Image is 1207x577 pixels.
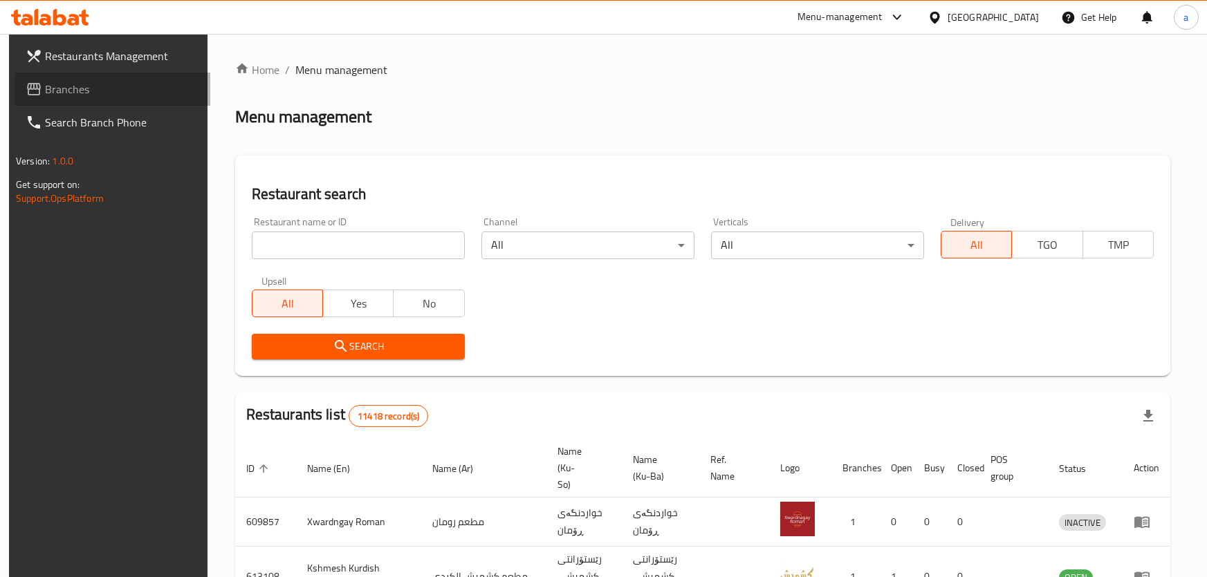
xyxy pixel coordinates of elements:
[481,231,694,259] div: All
[880,439,913,498] th: Open
[296,498,421,547] td: Xwardngay Roman
[946,439,979,498] th: Closed
[1017,235,1077,255] span: TGO
[393,290,464,317] button: No
[246,404,429,427] h2: Restaurants list
[421,498,546,547] td: مطعم رومان
[16,176,80,193] span: Get support on:
[45,81,199,97] span: Branches
[285,62,290,78] li: /
[16,152,50,170] span: Version:
[1183,10,1188,25] span: a
[15,73,210,106] a: Branches
[263,338,454,355] span: Search
[769,439,831,498] th: Logo
[1082,231,1154,258] button: TMP
[950,217,985,227] label: Delivery
[349,410,427,423] span: 11418 record(s)
[1059,515,1106,531] span: INACTIVE
[991,451,1031,484] span: POS group
[15,39,210,73] a: Restaurants Management
[246,460,273,477] span: ID
[235,106,371,128] h2: Menu management
[710,451,753,484] span: Ref. Name
[622,498,699,547] td: خواردنگەی ڕۆمان
[558,443,605,493] span: Name (Ku-So)
[1059,460,1104,477] span: Status
[941,231,1012,258] button: All
[252,290,323,317] button: All
[913,498,946,547] td: 0
[1123,439,1170,498] th: Action
[711,231,924,259] div: All
[948,10,1039,25] div: [GEOGRAPHIC_DATA]
[45,114,199,131] span: Search Branch Phone
[322,290,394,317] button: Yes
[252,184,1154,205] h2: Restaurant search
[235,62,1170,78] nav: breadcrumb
[1134,513,1159,530] div: Menu
[1059,514,1106,531] div: INACTIVE
[15,106,210,139] a: Search Branch Phone
[947,235,1006,255] span: All
[399,294,459,314] span: No
[235,498,296,547] td: 609857
[798,9,883,26] div: Menu-management
[780,502,815,536] img: Xwardngay Roman
[235,62,279,78] a: Home
[16,189,104,207] a: Support.OpsPlatform
[432,460,491,477] span: Name (Ar)
[258,294,317,314] span: All
[295,62,387,78] span: Menu management
[880,498,913,547] td: 0
[349,405,428,427] div: Total records count
[831,439,880,498] th: Branches
[1089,235,1148,255] span: TMP
[45,48,199,64] span: Restaurants Management
[546,498,622,547] td: خواردنگەی ڕۆمان
[252,334,465,359] button: Search
[1132,399,1165,433] div: Export file
[913,439,946,498] th: Busy
[831,498,880,547] td: 1
[52,152,73,170] span: 1.0.0
[633,451,683,484] span: Name (Ku-Ba)
[329,294,388,314] span: Yes
[307,460,368,477] span: Name (En)
[1011,231,1082,258] button: TGO
[946,498,979,547] td: 0
[252,231,465,259] input: Search for restaurant name or ID..
[261,276,287,285] label: Upsell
